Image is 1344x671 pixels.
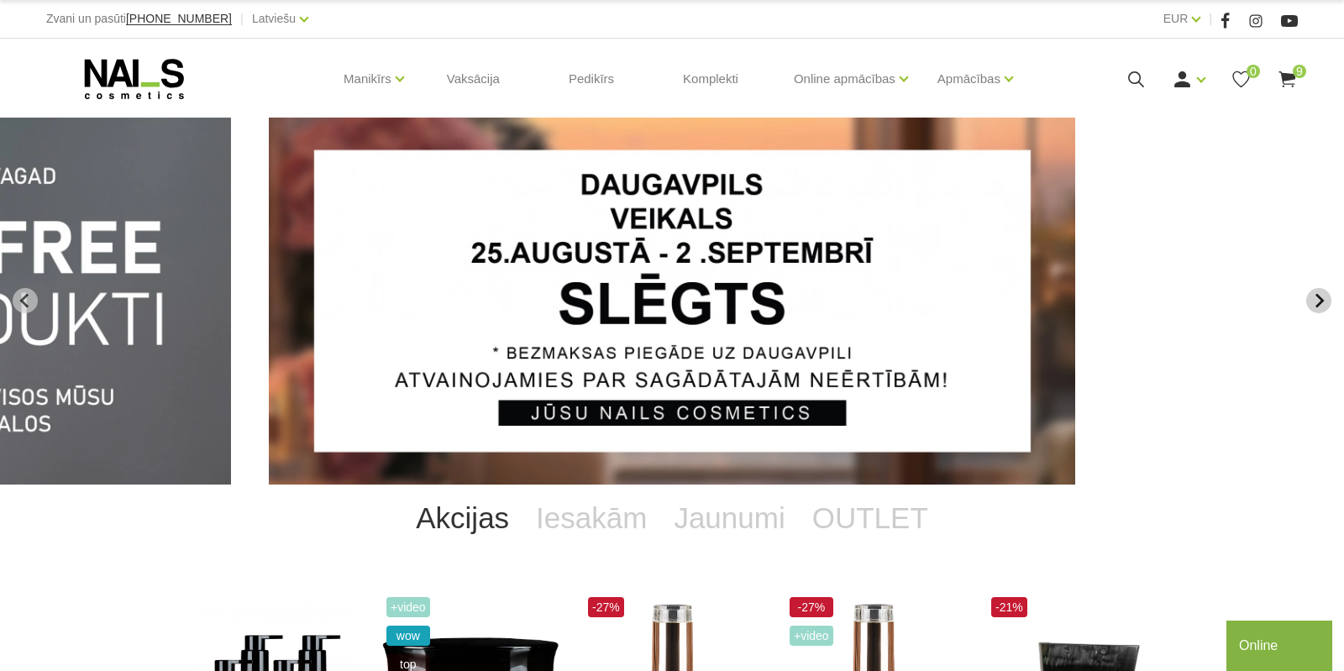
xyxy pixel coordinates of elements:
a: Pedikīrs [555,39,627,119]
a: [PHONE_NUMBER] [126,13,232,25]
span: -27% [790,597,833,617]
span: +Video [386,597,430,617]
span: 0 [1247,65,1260,78]
a: OUTLET [799,485,942,552]
a: Latviešu [252,8,296,29]
span: -27% [588,597,624,617]
a: 0 [1231,69,1252,90]
li: 2 of 12 [269,118,1075,485]
a: 9 [1277,69,1298,90]
a: Iesakām [522,485,660,552]
a: Apmācības [937,45,1000,113]
div: Zvani un pasūti [46,8,232,29]
span: | [240,8,244,29]
span: wow [386,626,430,646]
span: -21% [991,597,1027,617]
span: 9 [1293,65,1306,78]
a: Komplekti [669,39,752,119]
span: | [1209,8,1212,29]
a: Jaunumi [660,485,798,552]
span: +Video [790,626,833,646]
a: Online apmācības [794,45,895,113]
a: EUR [1163,8,1189,29]
span: [PHONE_NUMBER] [126,12,232,25]
a: Manikīrs [344,45,391,113]
iframe: chat widget [1226,617,1336,671]
button: Go to last slide [13,288,38,313]
button: Next slide [1306,288,1331,313]
a: Akcijas [402,485,522,552]
a: Vaksācija [433,39,513,119]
